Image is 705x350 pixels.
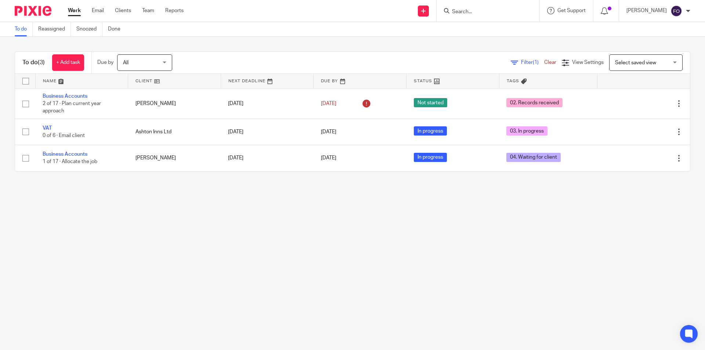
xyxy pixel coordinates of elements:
[128,119,221,145] td: Ashton Inns Ltd
[221,119,314,145] td: [DATE]
[321,129,336,134] span: [DATE]
[626,7,667,14] p: [PERSON_NAME]
[43,133,85,138] span: 0 of 6 · Email client
[557,8,586,13] span: Get Support
[76,22,102,36] a: Snoozed
[142,7,154,14] a: Team
[321,156,336,161] span: [DATE]
[97,59,113,66] p: Due by
[414,126,447,136] span: In progress
[128,145,221,171] td: [PERSON_NAME]
[43,152,87,157] a: Business Accounts
[43,94,87,99] a: Business Accounts
[38,22,71,36] a: Reassigned
[533,60,539,65] span: (1)
[165,7,184,14] a: Reports
[52,54,84,71] a: + Add task
[43,126,52,131] a: VAT
[414,153,447,162] span: In progress
[544,60,556,65] a: Clear
[108,22,126,36] a: Done
[507,79,519,83] span: Tags
[115,7,131,14] a: Clients
[451,9,517,15] input: Search
[22,59,45,66] h1: To do
[414,98,447,107] span: Not started
[321,101,336,106] span: [DATE]
[572,60,604,65] span: View Settings
[123,60,129,65] span: All
[221,145,314,171] td: [DATE]
[221,89,314,119] td: [DATE]
[43,101,101,114] span: 2 of 17 · Plan current year approach
[38,59,45,65] span: (3)
[506,98,563,107] span: 02. Records received
[68,7,81,14] a: Work
[615,60,656,65] span: Select saved view
[506,153,561,162] span: 04. Waiting for client
[92,7,104,14] a: Email
[15,22,33,36] a: To do
[43,159,97,165] span: 1 of 17 · Allocate the job
[521,60,544,65] span: Filter
[670,5,682,17] img: svg%3E
[128,89,221,119] td: [PERSON_NAME]
[15,6,51,16] img: Pixie
[506,126,547,136] span: 03. In progress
